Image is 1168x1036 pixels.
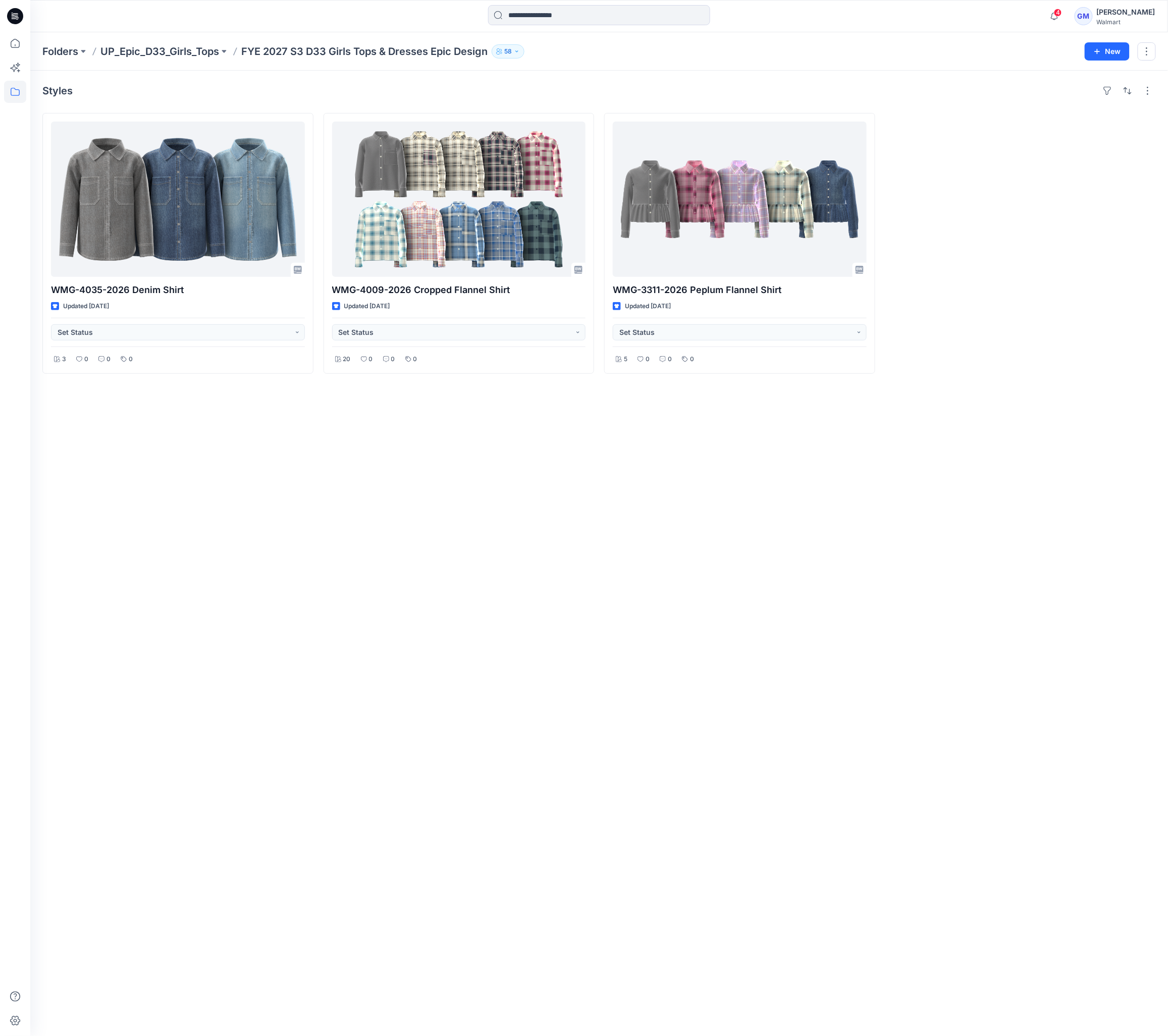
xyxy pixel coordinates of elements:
a: Folders [42,44,78,59]
div: GM [1075,7,1093,25]
p: 3 [62,354,66,365]
a: UP_Epic_D33_Girls_Tops [100,44,219,59]
div: [PERSON_NAME] [1097,6,1155,18]
p: 58 [504,46,512,57]
p: FYE 2027 S3 D33 Girls Tops & Dresses Epic Design [241,44,488,59]
p: 0 [129,354,133,365]
a: WMG-4035-2026 Denim Shirt [51,122,305,277]
p: 5 [624,354,627,365]
p: Updated [DATE] [63,301,109,312]
p: WMG-3311-2026 Peplum Flannel Shirt [613,283,867,297]
p: 0 [391,354,395,365]
p: Updated [DATE] [344,301,390,312]
span: 4 [1054,9,1062,17]
a: WMG-3311-2026 Peplum Flannel Shirt [613,122,867,277]
p: 0 [690,354,694,365]
p: 0 [668,354,672,365]
p: WMG-4035-2026 Denim Shirt [51,283,305,297]
p: Updated [DATE] [625,301,671,312]
p: 0 [107,354,111,365]
button: 58 [492,44,524,59]
p: 0 [369,354,373,365]
p: 20 [343,354,351,365]
div: Walmart [1097,18,1155,26]
p: 0 [413,354,417,365]
p: 0 [646,354,650,365]
a: WMG-4009-2026 Cropped Flannel Shirt [332,122,586,277]
h4: Styles [42,85,73,97]
p: WMG-4009-2026 Cropped Flannel Shirt [332,283,586,297]
button: New [1085,42,1130,61]
p: 0 [84,354,88,365]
